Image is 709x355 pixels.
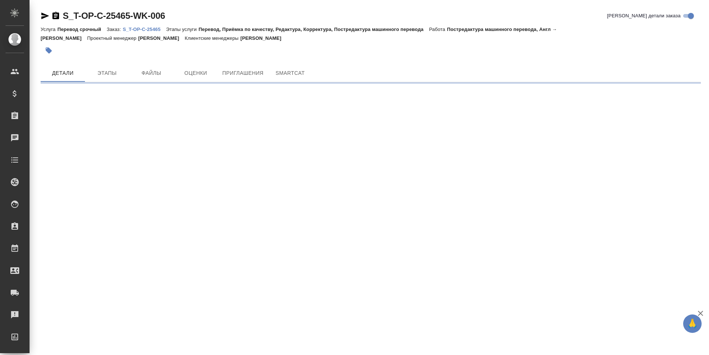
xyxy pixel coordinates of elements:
[178,69,213,78] span: Оценки
[686,316,699,331] span: 🙏
[41,27,57,32] p: Услуга
[41,42,57,59] button: Добавить тэг
[107,27,123,32] p: Заказ:
[51,11,60,20] button: Скопировать ссылку
[199,27,429,32] p: Перевод, Приёмка по качеству, Редактура, Корректура, Постредактура машинного перевода
[89,69,125,78] span: Этапы
[240,35,287,41] p: [PERSON_NAME]
[41,11,49,20] button: Скопировать ссылку для ЯМессенджера
[87,35,138,41] p: Проектный менеджер
[185,35,240,41] p: Клиентские менеджеры
[63,11,165,21] a: S_T-OP-C-25465-WK-006
[123,26,166,32] a: S_T-OP-C-25465
[45,69,81,78] span: Детали
[429,27,447,32] p: Работа
[222,69,264,78] span: Приглашения
[134,69,169,78] span: Файлы
[607,12,681,20] span: [PERSON_NAME] детали заказа
[273,69,308,78] span: SmartCat
[138,35,185,41] p: [PERSON_NAME]
[57,27,107,32] p: Перевод срочный
[166,27,199,32] p: Этапы услуги
[683,314,702,333] button: 🙏
[123,27,166,32] p: S_T-OP-C-25465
